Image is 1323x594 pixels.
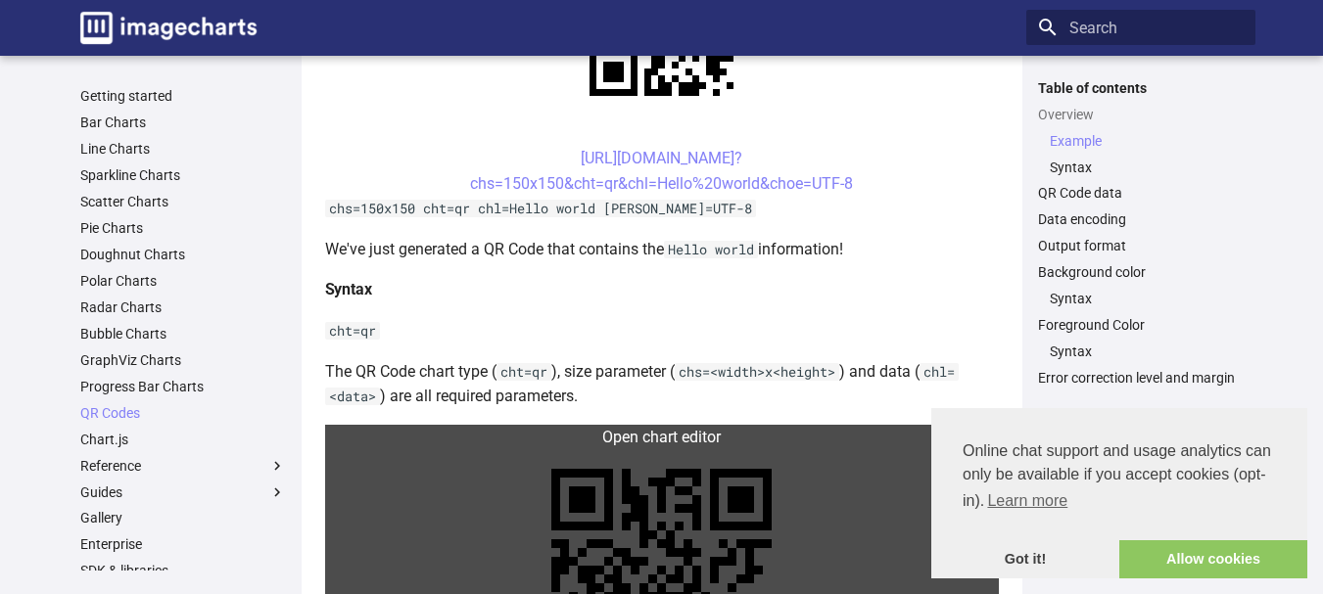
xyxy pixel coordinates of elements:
[1038,132,1244,176] nav: Overview
[1026,10,1255,45] input: Search
[1038,343,1244,360] nav: Foreground Color
[80,166,286,184] a: Sparkline Charts
[1038,263,1244,281] a: Background color
[80,509,286,526] a: Gallery
[80,404,286,422] a: QR Codes
[80,87,286,105] a: Getting started
[80,246,286,263] a: Doughnut Charts
[80,378,286,395] a: Progress Bar Charts
[80,351,286,369] a: GraphViz Charts
[80,298,286,316] a: Radar Charts
[325,359,999,409] p: The QR Code chart type ( ), size parameter ( ) and data ( ) are all required parameters.
[80,114,286,131] a: Bar Charts
[80,431,286,448] a: Chart.js
[80,219,286,237] a: Pie Charts
[80,12,257,44] img: logo
[1050,290,1244,307] a: Syntax
[1050,132,1244,150] a: Example
[325,237,999,262] p: We've just generated a QR Code that contains the information!
[80,535,286,553] a: Enterprise
[80,562,286,579] a: SDK & libraries
[80,140,286,158] a: Line Charts
[931,408,1307,578] div: cookieconsent
[325,200,756,217] code: chs=150x150 cht=qr chl=Hello world [PERSON_NAME]=UTF-8
[1038,316,1244,334] a: Foreground Color
[1038,106,1244,123] a: Overview
[1038,184,1244,202] a: QR Code data
[1050,343,1244,360] a: Syntax
[72,4,264,52] a: Image-Charts documentation
[1038,237,1244,254] a: Output format
[963,439,1276,516] span: Online chat support and usage analytics can only be available if you accept cookies (opt-in).
[931,540,1119,579] a: dismiss cookie message
[675,363,839,381] code: chs=<width>x<height>
[470,149,853,193] a: [URL][DOMAIN_NAME]?chs=150x150&cht=qr&chl=Hello%20world&choe=UTF-8
[1119,540,1307,579] a: allow cookies
[80,193,286,210] a: Scatter Charts
[80,272,286,290] a: Polar Charts
[325,277,999,302] h4: Syntax
[325,322,380,340] code: cht=qr
[496,363,551,381] code: cht=qr
[80,325,286,343] a: Bubble Charts
[1038,210,1244,228] a: Data encoding
[1038,290,1244,307] nav: Background color
[664,241,758,258] code: Hello world
[1026,79,1255,97] label: Table of contents
[1050,159,1244,176] a: Syntax
[1026,79,1255,388] nav: Table of contents
[1038,369,1244,387] a: Error correction level and margin
[80,457,286,475] label: Reference
[80,483,286,501] label: Guides
[984,486,1070,516] a: learn more about cookies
